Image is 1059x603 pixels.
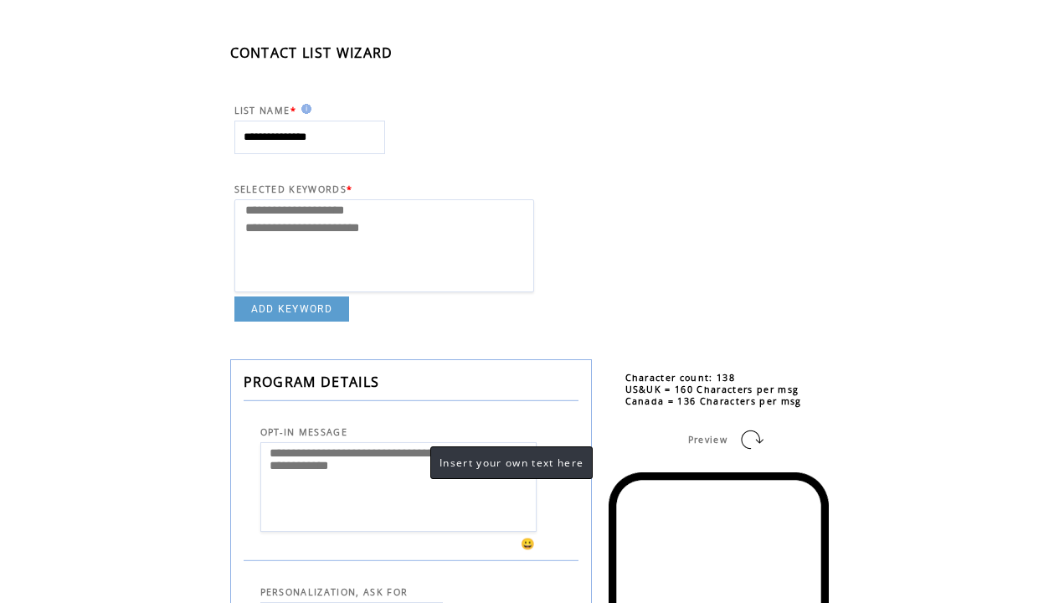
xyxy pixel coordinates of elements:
[688,434,727,446] span: Preview
[244,373,380,391] span: PROGRAM DETAILS
[521,536,536,551] span: 😀
[230,44,393,62] span: CONTACT LIST WIZARD
[260,426,348,438] span: OPT-IN MESSAGE
[234,105,290,116] span: LIST NAME
[260,586,409,598] span: PERSONALIZATION, ASK FOR
[296,104,311,114] img: help.gif
[625,372,736,384] span: Character count: 138
[625,395,802,407] span: Canada = 136 Characters per msg
[625,384,799,395] span: US&UK = 160 Characters per msg
[440,456,583,470] span: Insert your own text here
[234,183,347,195] span: SELECTED KEYWORDS
[234,296,350,322] a: ADD KEYWORD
